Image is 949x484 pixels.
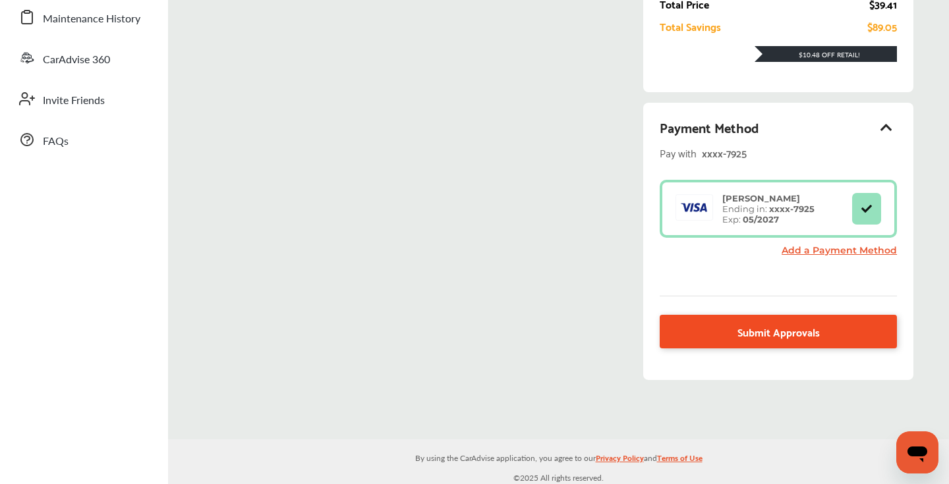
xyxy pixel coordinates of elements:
[660,20,721,32] div: Total Savings
[660,144,697,161] span: Pay with
[755,50,897,59] div: $10.48 Off Retail!
[702,144,867,161] div: xxxx- 7925
[782,244,897,256] a: Add a Payment Method
[596,450,644,471] a: Privacy Policy
[43,133,69,150] span: FAQs
[743,214,779,225] strong: 05/2027
[43,51,110,68] span: CarAdvise 360
[168,450,949,464] p: By using the CarAdvise application, you agree to our and
[722,193,800,203] strong: [PERSON_NAME]
[12,82,155,116] a: Invite Friends
[43,11,140,28] span: Maintenance History
[12,122,155,157] a: FAQs
[43,92,105,109] span: Invite Friends
[660,315,897,348] a: Submit Approvals
[716,193,821,225] div: Ending in: Exp:
[657,450,703,471] a: Terms of Use
[769,203,815,214] strong: xxxx- 7925
[896,431,938,473] iframe: Button to launch messaging window
[737,323,820,340] span: Submit Approvals
[867,20,897,32] div: $89.05
[12,41,155,75] a: CarAdvise 360
[660,116,897,138] div: Payment Method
